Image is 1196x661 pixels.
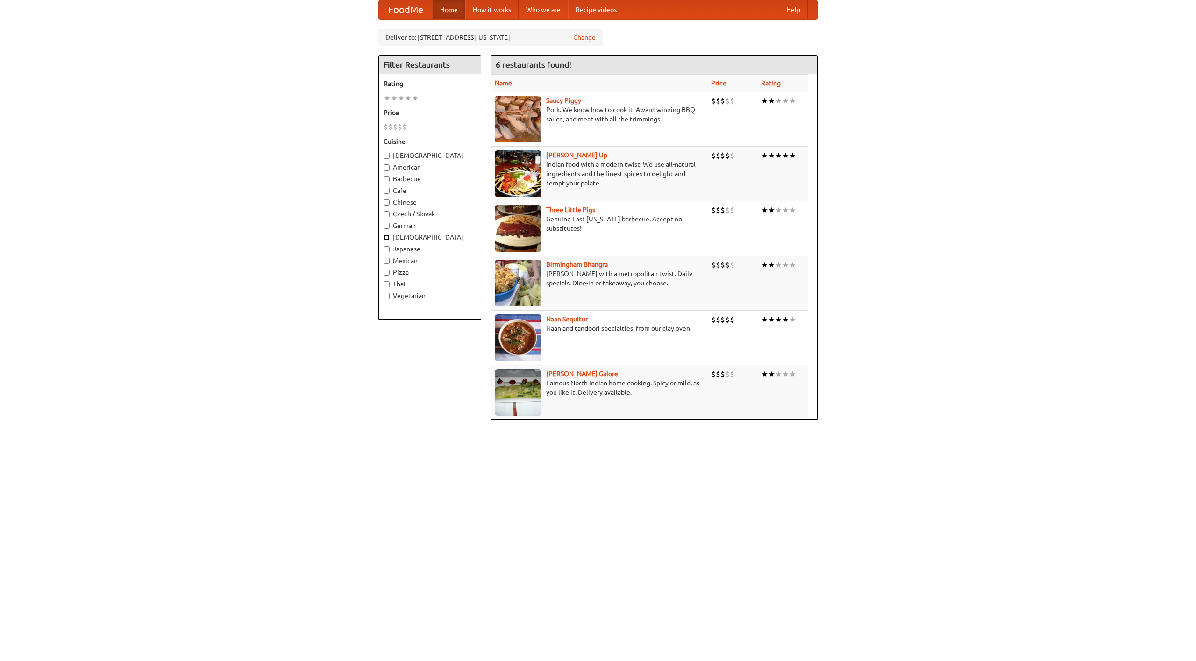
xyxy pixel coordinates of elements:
[495,269,704,288] p: [PERSON_NAME] with a metropolitan twist. Daily specials. Dine-in or takeaway, you choose.
[379,56,481,74] h4: Filter Restaurants
[433,0,465,19] a: Home
[768,96,775,106] li: ★
[782,205,789,215] li: ★
[495,150,541,197] img: curryup.jpg
[546,151,607,159] a: [PERSON_NAME] Up
[720,150,725,161] li: $
[379,0,433,19] a: FoodMe
[384,270,390,276] input: Pizza
[768,205,775,215] li: ★
[546,370,618,377] a: [PERSON_NAME] Galore
[720,260,725,270] li: $
[775,150,782,161] li: ★
[384,151,476,160] label: [DEMOGRAPHIC_DATA]
[384,198,476,207] label: Chinese
[573,33,596,42] a: Change
[789,150,796,161] li: ★
[568,0,624,19] a: Recipe videos
[495,205,541,252] img: littlepigs.jpg
[384,93,391,103] li: ★
[384,211,390,217] input: Czech / Slovak
[398,93,405,103] li: ★
[384,293,390,299] input: Vegetarian
[761,369,768,379] li: ★
[495,160,704,188] p: Indian food with a modern twist. We use all-natural ingredients and the finest spices to delight ...
[405,93,412,103] li: ★
[384,268,476,277] label: Pizza
[384,186,476,195] label: Cafe
[720,96,725,106] li: $
[775,314,782,325] li: ★
[730,205,734,215] li: $
[384,291,476,300] label: Vegetarian
[378,29,603,46] div: Deliver to: [STREET_ADDRESS][US_STATE]
[716,150,720,161] li: $
[730,260,734,270] li: $
[768,369,775,379] li: ★
[725,369,730,379] li: $
[725,314,730,325] li: $
[546,315,588,323] a: Naan Sequitur
[384,79,476,88] h5: Rating
[711,314,716,325] li: $
[384,122,388,132] li: $
[384,235,390,241] input: [DEMOGRAPHIC_DATA]
[384,256,476,265] label: Mexican
[412,93,419,103] li: ★
[384,233,476,242] label: [DEMOGRAPHIC_DATA]
[720,369,725,379] li: $
[384,209,476,219] label: Czech / Slovak
[398,122,402,132] li: $
[388,122,393,132] li: $
[495,79,512,87] a: Name
[465,0,519,19] a: How it works
[716,260,720,270] li: $
[782,369,789,379] li: ★
[495,314,541,361] img: naansequitur.jpg
[789,205,796,215] li: ★
[789,96,796,106] li: ★
[725,205,730,215] li: $
[546,97,581,104] a: Saucy Piggy
[730,150,734,161] li: $
[384,279,476,289] label: Thai
[775,96,782,106] li: ★
[775,205,782,215] li: ★
[546,261,608,268] b: Birmingham Bhangra
[384,176,390,182] input: Barbecue
[384,258,390,264] input: Mexican
[384,164,390,171] input: American
[716,205,720,215] li: $
[782,314,789,325] li: ★
[495,214,704,233] p: Genuine East [US_STATE] barbecue. Accept no substitutes!
[716,369,720,379] li: $
[384,108,476,117] h5: Price
[789,314,796,325] li: ★
[711,96,716,106] li: $
[546,206,595,213] a: Three Little Pigs
[384,153,390,159] input: [DEMOGRAPHIC_DATA]
[761,96,768,106] li: ★
[711,79,726,87] a: Price
[495,105,704,124] p: Pork. We know how to cook it. Award-winning BBQ sauce, and meat with all the trimmings.
[384,199,390,206] input: Chinese
[384,244,476,254] label: Japanese
[725,150,730,161] li: $
[789,369,796,379] li: ★
[495,369,541,416] img: currygalore.jpg
[779,0,808,19] a: Help
[495,260,541,306] img: bhangra.jpg
[768,314,775,325] li: ★
[711,205,716,215] li: $
[384,281,390,287] input: Thai
[768,260,775,270] li: ★
[384,221,476,230] label: German
[730,314,734,325] li: $
[393,122,398,132] li: $
[775,369,782,379] li: ★
[711,369,716,379] li: $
